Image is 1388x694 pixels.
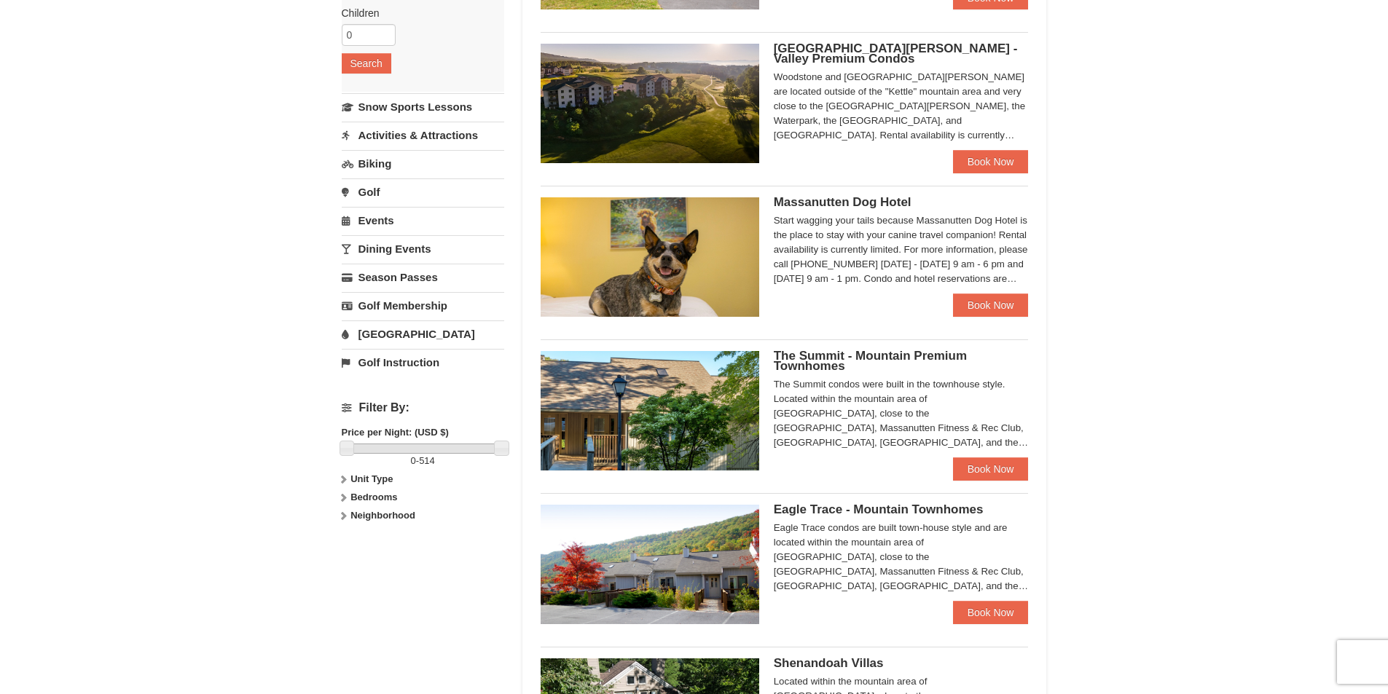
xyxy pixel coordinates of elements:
strong: Price per Night: (USD $) [342,427,449,438]
span: Eagle Trace - Mountain Townhomes [774,502,984,516]
div: Woodstone and [GEOGRAPHIC_DATA][PERSON_NAME] are located outside of the "Kettle" mountain area an... [774,70,1029,143]
span: The Summit - Mountain Premium Townhomes [774,349,967,373]
a: Biking [342,150,504,177]
a: Book Now [953,150,1029,173]
a: Book Now [953,457,1029,481]
label: - [342,454,504,468]
div: The Summit condos were built in the townhouse style. Located within the mountain area of [GEOGRAP... [774,377,1029,450]
a: [GEOGRAPHIC_DATA] [342,320,504,347]
label: Children [342,6,493,20]
div: Eagle Trace condos are built town-house style and are located within the mountain area of [GEOGRA... [774,521,1029,594]
a: Events [342,207,504,234]
a: Dining Events [342,235,504,262]
button: Search [342,53,391,74]
a: Book Now [953,293,1029,317]
img: 27428181-5-81c892a3.jpg [541,197,759,317]
a: Golf Membership [342,292,504,319]
span: 514 [419,455,435,466]
img: 19218983-1-9b289e55.jpg [541,505,759,624]
a: Book Now [953,601,1029,624]
a: Snow Sports Lessons [342,93,504,120]
div: Start wagging your tails because Massanutten Dog Hotel is the place to stay with your canine trav... [774,213,1029,286]
a: Golf Instruction [342,349,504,376]
span: Shenandoah Villas [774,656,884,670]
a: Golf [342,178,504,205]
strong: Neighborhood [350,510,415,521]
strong: Unit Type [350,473,393,484]
strong: Bedrooms [350,492,397,502]
span: Massanutten Dog Hotel [774,195,911,209]
img: 19219034-1-0eee7e00.jpg [541,351,759,470]
a: Season Passes [342,264,504,291]
h4: Filter By: [342,401,504,414]
span: [GEOGRAPHIC_DATA][PERSON_NAME] - Valley Premium Condos [774,42,1018,66]
span: 0 [411,455,416,466]
a: Activities & Attractions [342,122,504,149]
img: 19219041-4-ec11c166.jpg [541,44,759,163]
